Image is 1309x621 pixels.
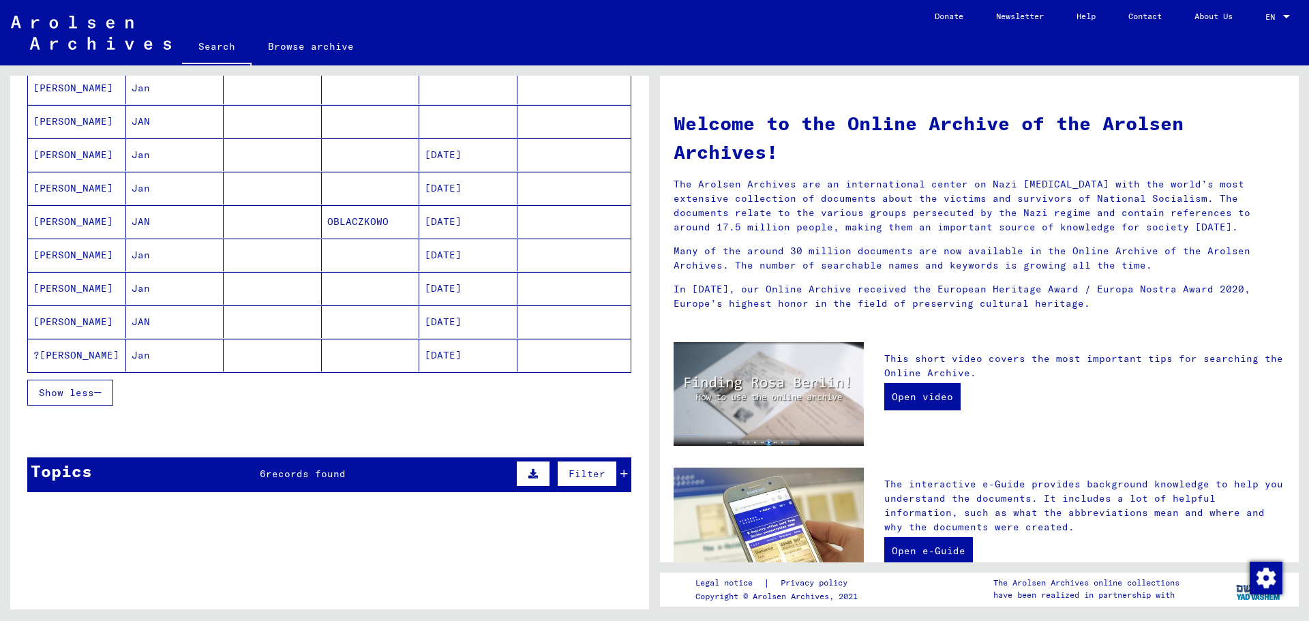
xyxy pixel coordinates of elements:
mat-cell: [PERSON_NAME] [28,205,126,238]
mat-cell: JAN [126,205,224,238]
mat-cell: [DATE] [419,138,517,171]
p: Copyright © Arolsen Archives, 2021 [695,590,864,603]
h1: Welcome to the Online Archive of the Arolsen Archives! [674,109,1285,166]
mat-cell: JAN [126,305,224,338]
a: Legal notice [695,576,764,590]
mat-cell: OBLACZKOWO [322,205,420,238]
p: The interactive e-Guide provides background knowledge to help you understand the documents. It in... [884,477,1285,534]
div: Change consent [1249,561,1282,594]
button: Filter [557,461,617,487]
mat-cell: [PERSON_NAME] [28,239,126,271]
p: This short video covers the most important tips for searching the Online Archive. [884,352,1285,380]
mat-cell: [DATE] [419,205,517,238]
img: video.jpg [674,342,864,446]
p: The Arolsen Archives are an international center on Nazi [MEDICAL_DATA] with the world’s most ext... [674,177,1285,234]
mat-cell: [DATE] [419,339,517,372]
a: Privacy policy [770,576,864,590]
a: Search [182,30,252,65]
mat-cell: [DATE] [419,172,517,205]
mat-cell: Jan [126,272,224,305]
mat-cell: JAN [126,105,224,138]
p: have been realized in partnership with [993,589,1179,601]
img: yv_logo.png [1233,572,1284,606]
div: Topics [31,459,92,483]
mat-cell: Jan [126,72,224,104]
button: Show less [27,380,113,406]
span: Show less [39,387,94,399]
span: Filter [569,468,605,480]
img: eguide.jpg [674,468,864,594]
p: In [DATE], our Online Archive received the European Heritage Award / Europa Nostra Award 2020, Eu... [674,282,1285,311]
mat-cell: [PERSON_NAME] [28,272,126,305]
span: EN [1265,12,1280,22]
img: Change consent [1250,562,1282,594]
mat-cell: [DATE] [419,239,517,271]
span: 6 [260,468,266,480]
mat-cell: [PERSON_NAME] [28,138,126,171]
mat-cell: [DATE] [419,305,517,338]
a: Open video [884,383,961,410]
mat-cell: [PERSON_NAME] [28,172,126,205]
mat-cell: [PERSON_NAME] [28,305,126,338]
mat-cell: Jan [126,172,224,205]
mat-cell: Jan [126,138,224,171]
span: records found [266,468,346,480]
a: Browse archive [252,30,370,63]
mat-cell: Jan [126,239,224,271]
img: Arolsen_neg.svg [11,16,171,50]
mat-cell: ?[PERSON_NAME] [28,339,126,372]
p: Many of the around 30 million documents are now available in the Online Archive of the Arolsen Ar... [674,244,1285,273]
mat-cell: [DATE] [419,272,517,305]
mat-cell: [PERSON_NAME] [28,105,126,138]
a: Open e-Guide [884,537,973,564]
mat-cell: [PERSON_NAME] [28,72,126,104]
mat-cell: Jan [126,339,224,372]
p: The Arolsen Archives online collections [993,577,1179,589]
div: | [695,576,864,590]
